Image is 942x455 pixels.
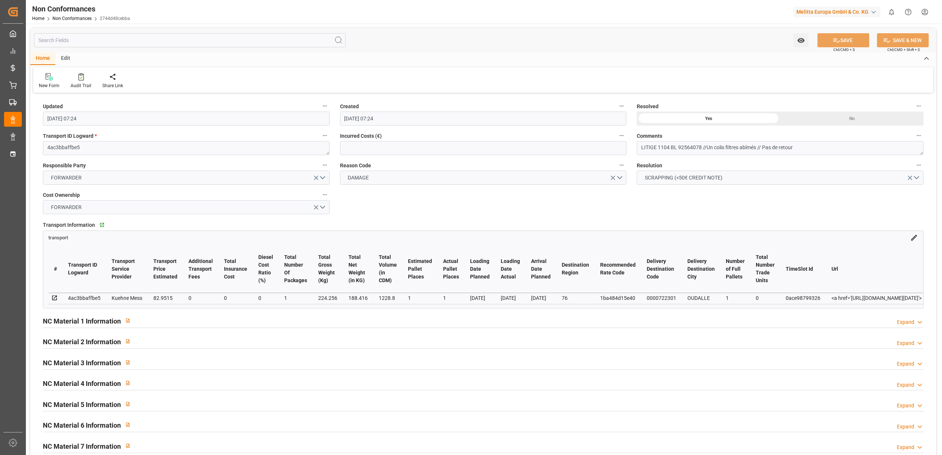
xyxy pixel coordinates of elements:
button: View description [121,334,135,348]
button: SAVE [817,33,869,47]
textarea: 4ac3bbaffbe5 [43,141,330,155]
span: Incurred Costs (€) [340,132,382,140]
span: FORWARDER [47,203,85,211]
div: No [780,112,924,126]
span: Created [340,103,359,110]
div: 0 [258,294,273,302]
th: Total Number Of Packages [279,245,313,293]
input: DD-MM-YYYY HH:MM [340,112,627,126]
span: Transport Information [43,221,95,229]
th: Loading Date Planned [465,245,495,293]
div: New Form [39,82,59,89]
button: Responsible Party [320,160,330,170]
a: transport [48,234,68,240]
th: TimeSlot Id [780,245,826,293]
th: Loading Date Actual [495,245,526,293]
span: DAMAGE [344,174,373,182]
div: 0000722301 [647,294,676,302]
th: # [48,245,62,293]
div: [DATE] [501,294,520,302]
h2: NC Material 2 Information [43,337,121,347]
button: View description [121,355,135,369]
input: DD-MM-YYYY HH:MM [43,112,330,126]
a: Non Conformances [52,16,92,21]
th: Total Net Weight (in KG) [343,245,373,293]
button: Resolved [914,101,924,111]
div: Melitta Europa GmbH & Co. KG [793,7,880,17]
th: Additional Transport Fees [183,245,218,293]
button: Incurred Costs (€) [617,131,626,140]
div: [DATE] [531,294,551,302]
div: 0 [188,294,213,302]
div: 224.256 [318,294,337,302]
div: 1 [443,294,459,302]
span: Responsible Party [43,162,86,170]
div: 82.9515 [153,294,177,302]
h2: NC Material 7 Information [43,441,121,451]
th: Recommended Rate Code [595,245,641,293]
th: Total Number Trade Units [750,245,780,293]
th: Actual Pallet Places [438,245,465,293]
div: 1ba484d15e40 [600,294,636,302]
th: Diesel Cost Ratio (%) [253,245,279,293]
span: SCRAPPING (<50€ CREDIT NOTE) [641,174,726,182]
a: Home [32,16,44,21]
h2: NC Material 3 Information [43,358,121,368]
h2: NC Material 6 Information [43,420,121,430]
span: Ctrl/CMD + S [833,47,855,52]
button: Updated [320,101,330,111]
div: Kuehne Mess [112,294,142,302]
div: 0ace98799326 [786,294,820,302]
h2: NC Material 5 Information [43,400,121,410]
button: SAVE & NEW [877,33,929,47]
button: Created [617,101,626,111]
th: Total Gross Weight (Kg) [313,245,343,293]
button: Reason Code [617,160,626,170]
h2: NC Material 1 Information [43,316,121,326]
span: FORWARDER [47,174,85,182]
span: Resolution [637,162,662,170]
div: 0 [224,294,247,302]
div: Expand [897,339,914,347]
button: View description [121,418,135,432]
div: Yes [637,112,780,126]
button: Resolution [914,160,924,170]
div: 188.416 [348,294,368,302]
div: Edit [55,52,76,65]
button: open menu [637,171,924,185]
button: open menu [43,200,330,214]
button: Help Center [900,4,917,20]
div: Home [30,52,55,65]
div: 1 [284,294,307,302]
div: Non Conformances [32,3,130,14]
div: Expand [897,402,914,410]
div: 0 [756,294,775,302]
span: Ctrl/CMD + Shift + S [887,47,920,52]
span: Updated [43,103,63,110]
th: Delivery Destination City [682,245,720,293]
div: Expand [897,318,914,326]
button: open menu [793,33,809,47]
div: OUDALLE [687,294,715,302]
th: Transport Service Provider [106,245,148,293]
span: Resolved [637,103,659,110]
div: 1 [726,294,745,302]
th: Estimated Pallet Places [402,245,438,293]
button: Cost Ownership [320,190,330,199]
th: Number of Full Pallets [720,245,750,293]
th: Transport Price Estimated [148,245,183,293]
input: Search Fields [34,33,346,47]
th: Destination Region [556,245,595,293]
button: View description [121,314,135,328]
button: Melitta Europa GmbH & Co. KG [793,5,883,19]
textarea: LITIGE 1104 BL 92564078 //Un colis filtres abîmés // Pas de retour [637,141,924,155]
span: Reason Code [340,162,371,170]
button: View description [121,376,135,390]
th: Total Insurance Cost [218,245,253,293]
th: Total Volume (in CDM) [373,245,402,293]
button: Comments [914,131,924,140]
div: Audit Trail [71,82,91,89]
div: 76 [562,294,589,302]
div: Share Link [102,82,123,89]
span: Comments [637,132,662,140]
